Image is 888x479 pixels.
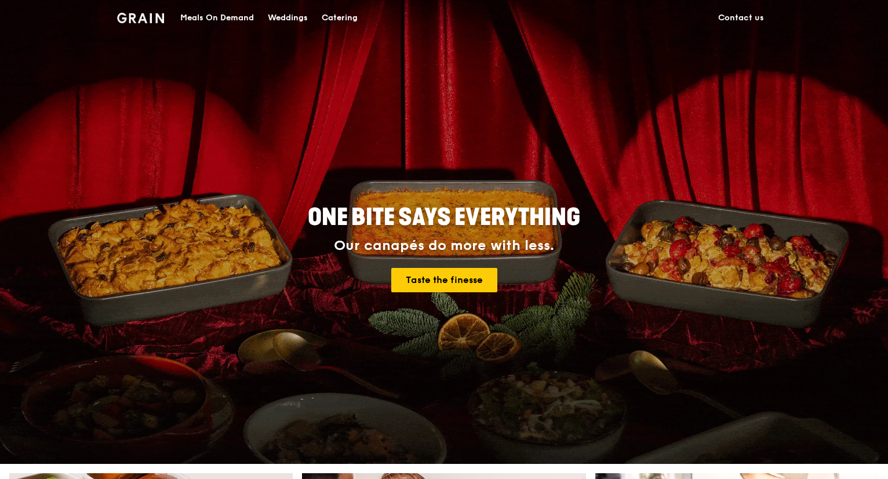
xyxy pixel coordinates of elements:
img: Grain [117,13,164,23]
a: Contact us [711,1,771,35]
div: Catering [322,1,358,35]
div: Weddings [268,1,308,35]
a: Taste the finesse [391,268,497,292]
a: Catering [315,1,365,35]
div: Meals On Demand [180,1,254,35]
span: ONE BITE SAYS EVERYTHING [308,204,580,231]
a: Weddings [261,1,315,35]
div: Our canapés do more with less. [235,238,653,254]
